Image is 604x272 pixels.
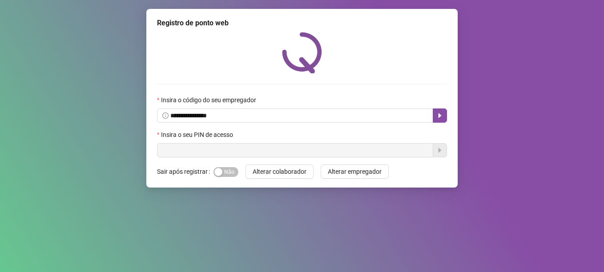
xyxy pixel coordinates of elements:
img: QRPoint [282,32,322,73]
button: Alterar colaborador [246,164,314,179]
div: Registro de ponto web [157,18,447,28]
span: info-circle [162,112,169,119]
span: Alterar empregador [328,167,382,176]
span: Alterar colaborador [253,167,306,176]
label: Insira o seu PIN de acesso [157,130,239,140]
button: Alterar empregador [321,164,389,179]
span: caret-right [436,112,443,119]
label: Insira o código do seu empregador [157,95,262,105]
label: Sair após registrar [157,164,213,179]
